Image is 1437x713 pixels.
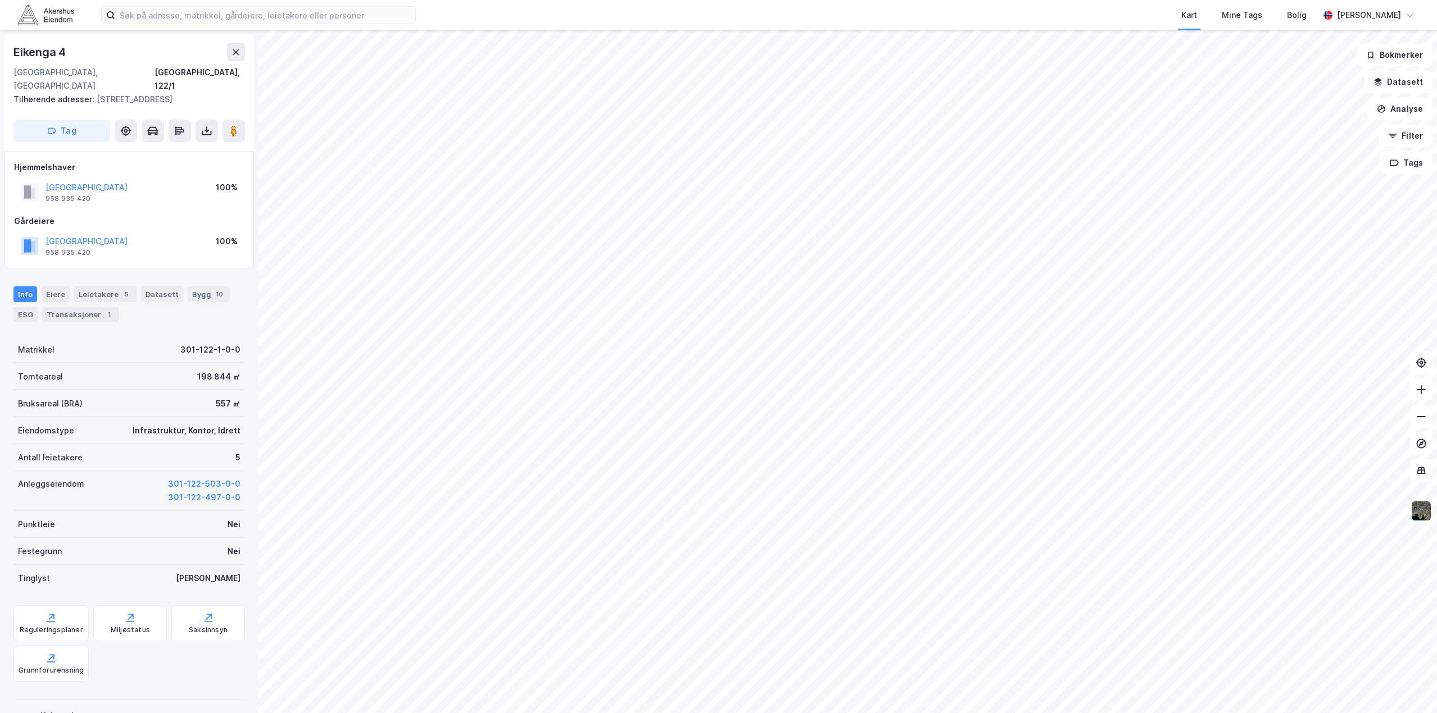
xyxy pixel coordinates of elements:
[228,518,240,531] div: Nei
[176,572,240,585] div: [PERSON_NAME]
[1222,8,1262,22] div: Mine Tags
[42,307,119,322] div: Transaksjoner
[1367,98,1433,120] button: Analyse
[133,424,240,437] div: Infrastruktur, Kontor, Idrett
[216,235,238,248] div: 100%
[216,181,238,194] div: 100%
[18,518,55,531] div: Punktleie
[14,214,244,228] div: Gårdeiere
[216,397,240,410] div: 557 ㎡
[13,286,37,302] div: Info
[74,286,137,302] div: Leietakere
[111,625,150,634] div: Miljøstatus
[1181,8,1197,22] div: Kart
[42,286,70,302] div: Eiere
[1380,152,1433,174] button: Tags
[14,161,244,174] div: Hjemmelshaver
[189,625,228,634] div: Saksinnsyn
[18,477,84,491] div: Anleggseiendom
[13,43,68,61] div: Eikenga 4
[18,370,63,383] div: Tomteareal
[18,5,74,25] img: akershus-eiendom-logo.9091f326c980b4bce74ccdd9f866810c.svg
[103,309,115,320] div: 1
[168,477,240,491] button: 301-122-503-0-0
[228,545,240,558] div: Nei
[1381,659,1437,713] div: Kontrollprogram for chat
[18,397,83,410] div: Bruksareal (BRA)
[1411,500,1432,522] img: 9k=
[1357,44,1433,66] button: Bokmerker
[180,343,240,356] div: 301-122-1-0-0
[18,424,74,437] div: Eiendomstype
[20,625,83,634] div: Reguleringsplaner
[18,545,62,558] div: Festegrunn
[13,94,97,104] span: Tilhørende adresser:
[121,289,132,300] div: 5
[1379,125,1433,147] button: Filter
[141,286,183,302] div: Datasett
[1337,8,1401,22] div: [PERSON_NAME]
[154,66,245,93] div: [GEOGRAPHIC_DATA], 122/1
[18,343,54,356] div: Matrikkel
[18,451,83,464] div: Antall leietakere
[168,491,240,504] button: 301-122-497-0-0
[197,370,240,383] div: 198 844 ㎡
[46,248,90,257] div: 958 935 420
[19,666,84,675] div: Grunnforurensning
[46,194,90,203] div: 958 935 420
[18,572,50,585] div: Tinglyst
[13,93,236,106] div: [STREET_ADDRESS]
[1364,71,1433,93] button: Datasett
[115,7,415,24] input: Søk på adresse, matrikkel, gårdeiere, leietakere eller personer
[213,289,225,300] div: 10
[13,66,154,93] div: [GEOGRAPHIC_DATA], [GEOGRAPHIC_DATA]
[1287,8,1307,22] div: Bolig
[235,451,240,464] div: 5
[188,286,230,302] div: Bygg
[1381,659,1437,713] iframe: Chat Widget
[13,120,110,142] button: Tag
[13,307,38,322] div: ESG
